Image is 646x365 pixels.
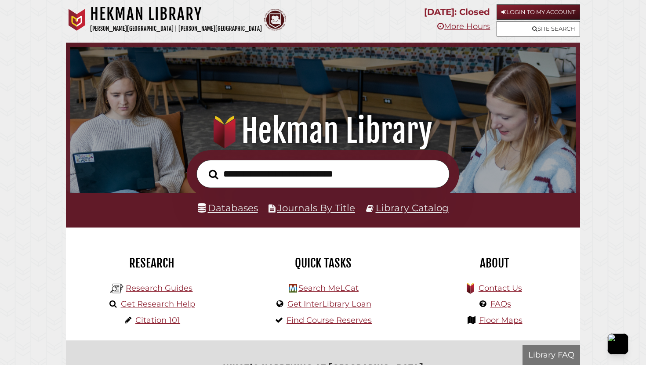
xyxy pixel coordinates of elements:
a: Journals By Title [277,202,355,213]
p: [DATE]: Closed [424,4,490,20]
a: Library Catalog [376,202,449,213]
h2: Quick Tasks [244,256,402,271]
h2: About [415,256,573,271]
i: Search [209,169,218,180]
a: Find Course Reserves [287,315,372,325]
a: Get InterLibrary Loan [287,299,371,309]
a: Get Research Help [121,299,195,309]
h1: Hekman Library [90,4,262,24]
a: FAQs [490,299,511,309]
img: Hekman Library Logo [110,282,123,295]
h1: Hekman Library [80,112,566,150]
a: Search MeLCat [298,283,359,293]
a: Floor Maps [479,315,523,325]
img: Calvin Theological Seminary [264,9,286,31]
a: Citation 101 [135,315,180,325]
img: Hekman Library Logo [289,284,297,293]
a: More Hours [437,22,490,31]
a: Databases [198,202,258,213]
img: Calvin University [66,9,88,31]
a: Contact Us [479,283,522,293]
a: Research Guides [126,283,192,293]
h2: Research [73,256,231,271]
a: Login to My Account [497,4,580,20]
p: [PERSON_NAME][GEOGRAPHIC_DATA] | [PERSON_NAME][GEOGRAPHIC_DATA] [90,24,262,34]
a: Site Search [497,21,580,36]
button: Search [204,167,223,182]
